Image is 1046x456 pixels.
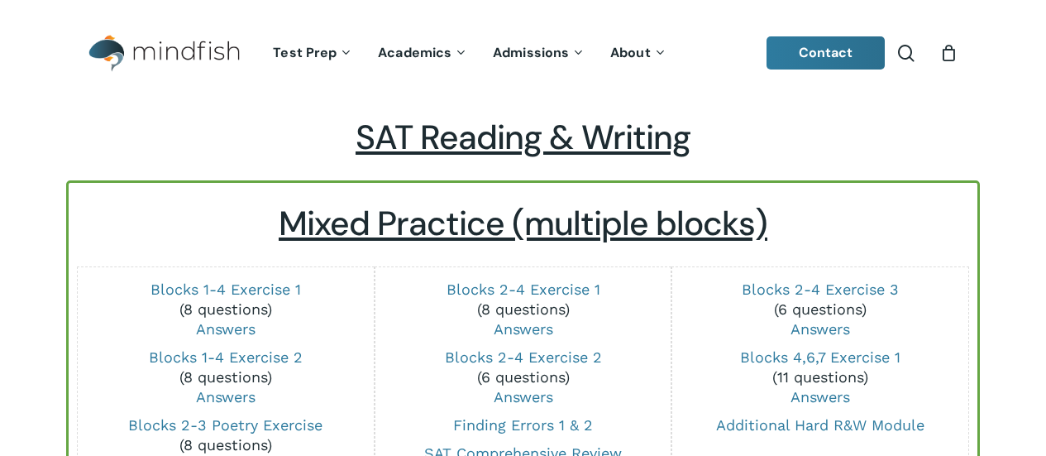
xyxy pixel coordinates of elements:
[453,416,593,434] a: Finding Errors 1 & 2
[494,388,553,406] a: Answers
[279,202,767,246] u: Mixed Practice (multiple blocks)
[939,44,958,62] a: Cart
[66,22,980,84] header: Main Menu
[790,320,850,338] a: Answers
[260,46,365,60] a: Test Prep
[447,281,600,298] a: Blocks 2-4 Exercise 1
[790,388,850,406] a: Answers
[196,320,256,338] a: Answers
[494,320,553,338] a: Answers
[86,348,364,407] p: (8 questions)
[384,348,662,407] p: (6 questions)
[740,348,900,366] a: Blocks 4,6,7 Exercise 1
[150,281,301,298] a: Blocks 1-4 Exercise 1
[356,116,690,160] span: SAT Reading & Writing
[493,44,569,61] span: Admissions
[480,46,598,60] a: Admissions
[681,348,959,407] p: (11 questions)
[365,46,480,60] a: Academics
[598,46,680,60] a: About
[384,280,662,339] p: (8 questions)
[86,280,364,339] p: (8 questions)
[681,280,959,339] p: (6 questions)
[742,281,899,298] a: Blocks 2-4 Exercise 3
[767,36,886,70] a: Contact
[716,416,924,434] a: Additional Hard R&W Module
[196,388,256,406] a: Answers
[128,416,322,434] a: Blocks 2-3 Poetry Exercise
[149,348,303,366] a: Blocks 1-4 Exercise 2
[610,44,651,61] span: About
[799,44,853,61] span: Contact
[273,44,337,61] span: Test Prep
[445,348,602,366] a: Blocks 2-4 Exercise 2
[260,22,679,84] nav: Main Menu
[378,44,451,61] span: Academics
